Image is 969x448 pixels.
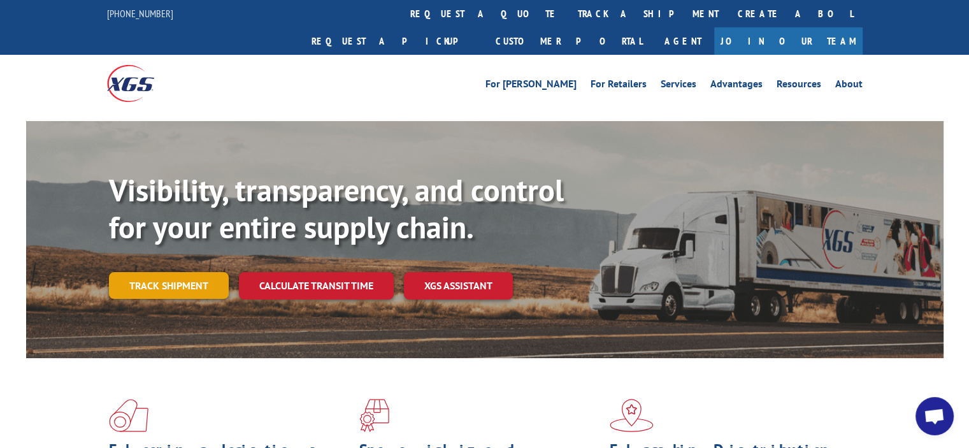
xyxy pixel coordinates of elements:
[107,7,173,20] a: [PHONE_NUMBER]
[652,27,714,55] a: Agent
[661,79,696,93] a: Services
[109,399,148,432] img: xgs-icon-total-supply-chain-intelligence-red
[485,79,577,93] a: For [PERSON_NAME]
[610,399,654,432] img: xgs-icon-flagship-distribution-model-red
[359,399,389,432] img: xgs-icon-focused-on-flooring-red
[714,27,863,55] a: Join Our Team
[835,79,863,93] a: About
[404,272,513,300] a: XGS ASSISTANT
[710,79,763,93] a: Advantages
[109,170,564,247] b: Visibility, transparency, and control for your entire supply chain.
[486,27,652,55] a: Customer Portal
[239,272,394,300] a: Calculate transit time
[302,27,486,55] a: Request a pickup
[777,79,821,93] a: Resources
[915,397,954,435] a: Open chat
[109,272,229,299] a: Track shipment
[591,79,647,93] a: For Retailers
